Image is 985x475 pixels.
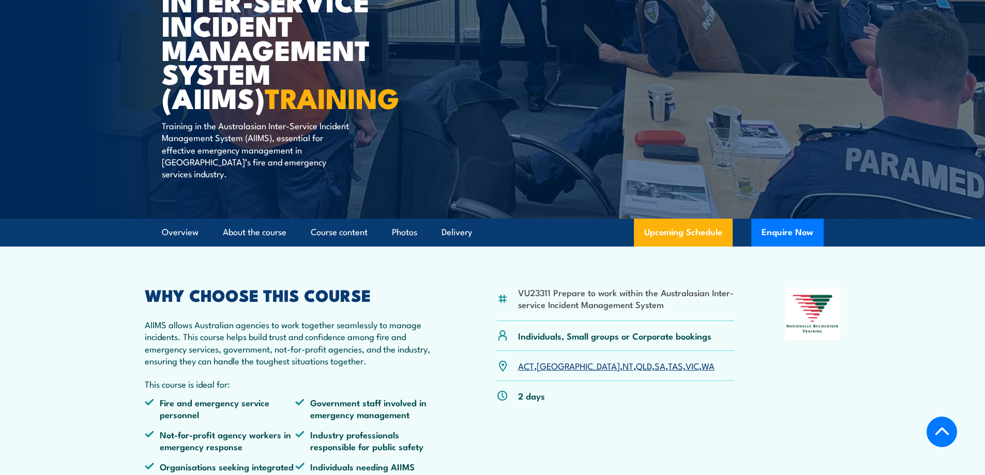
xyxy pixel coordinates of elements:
img: Nationally Recognised Training logo. [785,287,841,340]
li: Fire and emergency service personnel [145,396,296,421]
a: Course content [311,219,368,246]
p: Training in the Australasian Inter-Service Incident Management System (AIIMS), essential for effe... [162,119,351,180]
a: About the course [223,219,286,246]
a: QLD [636,359,652,372]
a: SA [655,359,665,372]
a: WA [702,359,715,372]
li: Not-for-profit agency workers in emergency response [145,428,296,453]
a: VIC [686,359,699,372]
strong: TRAINING [265,75,399,118]
a: Overview [162,219,199,246]
a: NT [623,359,633,372]
h2: WHY CHOOSE THIS COURSE [145,287,447,302]
a: ACT [518,359,534,372]
li: Government staff involved in emergency management [295,396,446,421]
p: AIIMS allows Australian agencies to work together seamlessly to manage incidents. This course hel... [145,318,447,367]
a: [GEOGRAPHIC_DATA] [537,359,620,372]
li: Industry professionals responsible for public safety [295,428,446,453]
p: Individuals, Small groups or Corporate bookings [518,330,711,342]
a: Upcoming Schedule [634,219,733,247]
p: , , , , , , , [518,360,715,372]
a: TAS [668,359,683,372]
button: Enquire Now [751,219,824,247]
a: Delivery [442,219,472,246]
p: This course is ideal for: [145,378,447,390]
p: 2 days [518,390,545,402]
li: VU23311 Prepare to work within the Australasian Inter-service Incident Management System [518,286,735,311]
a: Photos [392,219,417,246]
